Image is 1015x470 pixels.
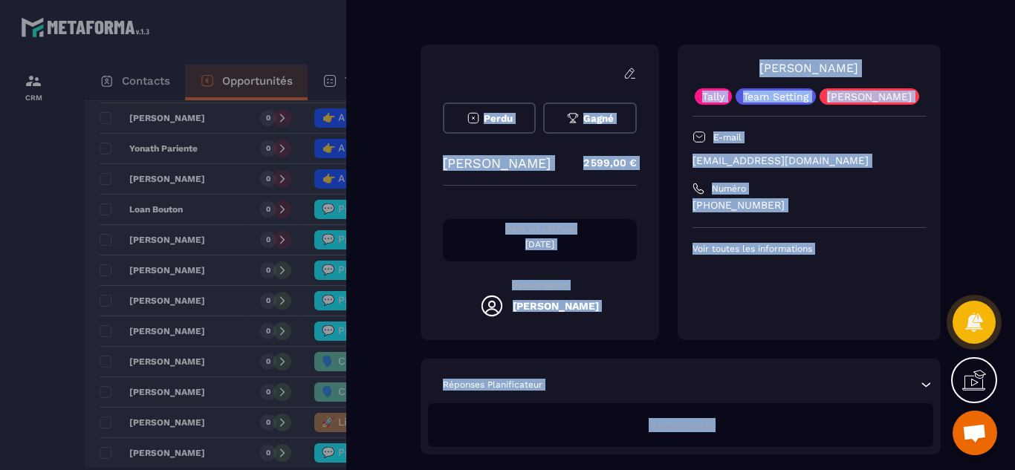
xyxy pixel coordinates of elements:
[583,113,614,124] span: Gagné
[712,183,746,195] p: Numéro
[484,113,513,124] span: Perdu
[443,280,637,290] p: Responsable
[443,223,637,235] p: Date de clôture
[759,61,858,75] a: [PERSON_NAME]
[443,379,542,391] p: Réponses Planificateur
[513,300,599,312] h5: [PERSON_NAME]
[743,91,808,102] p: Team Setting
[443,238,637,250] p: [DATE]
[443,102,536,134] button: Perdu
[693,243,926,255] p: Voir toutes les informations
[443,155,551,171] p: [PERSON_NAME]
[649,421,713,431] span: Pas de donnée
[568,148,637,177] p: 2 599,00 €
[953,411,997,455] div: Ouvrir le chat
[827,91,912,102] p: [PERSON_NAME]
[702,91,724,102] p: Tally
[713,131,742,143] p: E-mail
[693,198,926,212] p: [PHONE_NUMBER]
[543,102,636,134] button: Gagné
[693,154,926,168] p: [EMAIL_ADDRESS][DOMAIN_NAME]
